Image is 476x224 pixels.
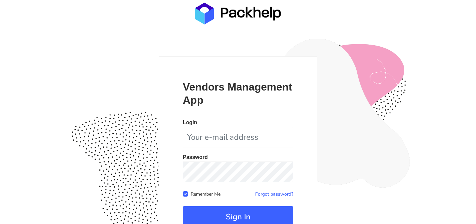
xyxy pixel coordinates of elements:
label: Remember Me [191,190,220,197]
p: Login [183,120,293,125]
a: Forgot password? [255,191,293,197]
p: Vendors Management App [183,80,293,107]
p: Password [183,155,293,160]
input: Your e-mail address [183,127,293,147]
